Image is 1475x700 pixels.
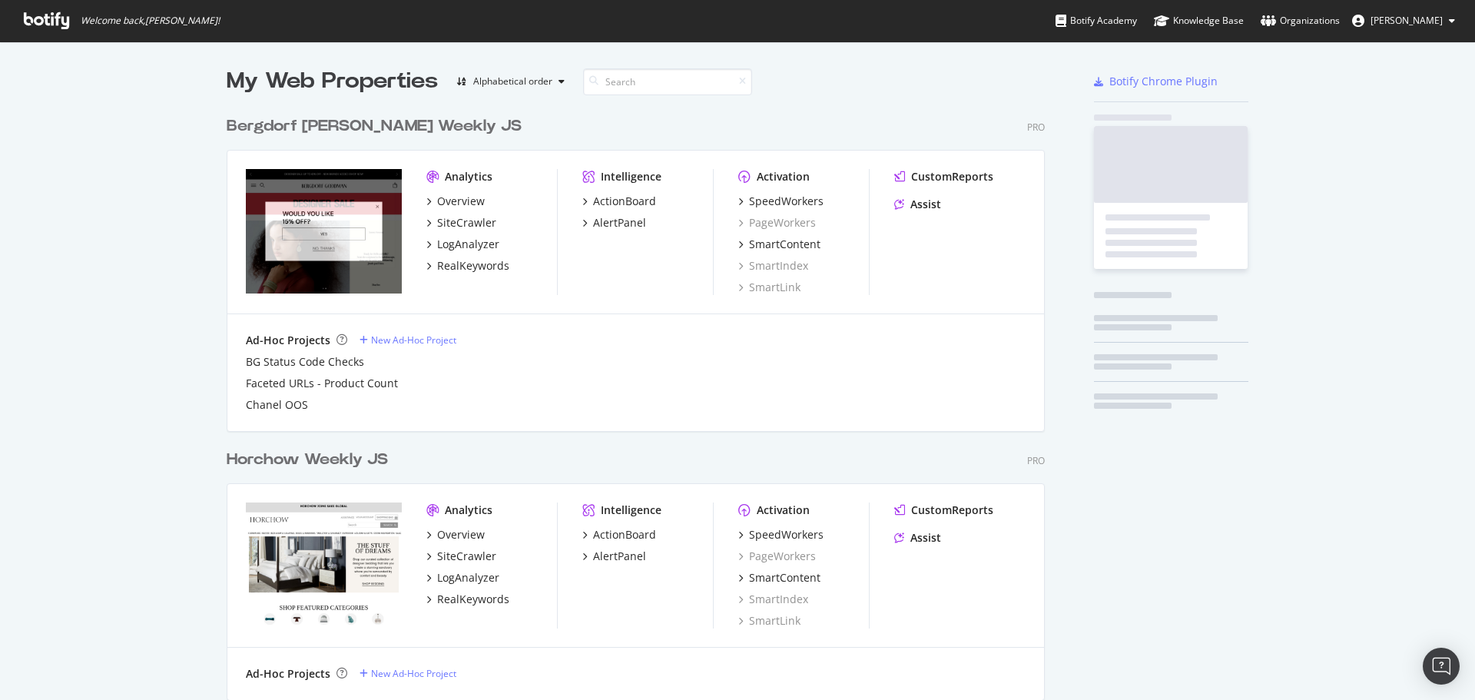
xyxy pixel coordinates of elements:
div: Organizations [1261,13,1340,28]
div: New Ad-Hoc Project [371,333,456,347]
div: RealKeywords [437,592,509,607]
a: SmartIndex [738,258,808,274]
div: Overview [437,194,485,209]
div: SmartContent [749,237,820,252]
a: PageWorkers [738,215,816,231]
div: SpeedWorkers [749,194,824,209]
a: Overview [426,527,485,542]
button: Alphabetical order [450,69,571,94]
a: SmartContent [738,570,820,586]
div: LogAnalyzer [437,570,499,586]
a: SiteCrawler [426,215,496,231]
div: CustomReports [911,169,993,184]
div: SiteCrawler [437,215,496,231]
span: Carol Augustyni [1371,14,1443,27]
a: Botify Chrome Plugin [1094,74,1218,89]
div: Analytics [445,169,492,184]
div: SmartContent [749,570,820,586]
div: Open Intercom Messenger [1423,648,1460,685]
a: Bergdorf [PERSON_NAME] Weekly JS [227,115,528,138]
div: AlertPanel [593,549,646,564]
a: BG Status Code Checks [246,354,364,370]
a: CustomReports [894,503,993,518]
div: Knowledge Base [1154,13,1244,28]
div: Activation [757,169,810,184]
div: Horchow Weekly JS [227,449,388,471]
a: SmartIndex [738,592,808,607]
a: Assist [894,530,941,546]
div: New Ad-Hoc Project [371,667,456,680]
a: Chanel OOS [246,397,308,413]
div: Bergdorf [PERSON_NAME] Weekly JS [227,115,522,138]
div: Activation [757,503,810,518]
a: New Ad-Hoc Project [360,333,456,347]
div: Ad-Hoc Projects [246,666,330,682]
div: Overview [437,527,485,542]
a: Faceted URLs - Product Count [246,376,398,391]
div: Assist [910,197,941,212]
div: Intelligence [601,503,661,518]
a: AlertPanel [582,215,646,231]
a: SmartContent [738,237,820,252]
div: CustomReports [911,503,993,518]
img: bergdorfgoodman.com [246,169,402,294]
a: PageWorkers [738,549,816,564]
div: Alphabetical order [473,77,552,86]
div: Botify Chrome Plugin [1109,74,1218,89]
a: LogAnalyzer [426,237,499,252]
div: Ad-Hoc Projects [246,333,330,348]
a: Horchow Weekly JS [227,449,394,471]
div: Botify Academy [1056,13,1137,28]
div: AlertPanel [593,215,646,231]
div: Pro [1027,454,1045,467]
div: SiteCrawler [437,549,496,564]
div: ActionBoard [593,194,656,209]
div: Pro [1027,121,1045,134]
div: Intelligence [601,169,661,184]
a: SiteCrawler [426,549,496,564]
div: My Web Properties [227,66,438,97]
img: horchow.com [246,503,402,627]
div: Assist [910,530,941,546]
div: ActionBoard [593,527,656,542]
a: SpeedWorkers [738,194,824,209]
div: Analytics [445,503,492,518]
input: Search [583,68,752,95]
a: SmartLink [738,613,800,629]
a: RealKeywords [426,258,509,274]
button: [PERSON_NAME] [1340,8,1467,33]
a: CustomReports [894,169,993,184]
span: Welcome back, [PERSON_NAME] ! [81,15,220,27]
a: New Ad-Hoc Project [360,667,456,680]
div: RealKeywords [437,258,509,274]
a: SpeedWorkers [738,527,824,542]
a: Assist [894,197,941,212]
a: ActionBoard [582,194,656,209]
div: LogAnalyzer [437,237,499,252]
a: Overview [426,194,485,209]
a: ActionBoard [582,527,656,542]
a: LogAnalyzer [426,570,499,586]
a: SmartLink [738,280,800,295]
a: RealKeywords [426,592,509,607]
a: AlertPanel [582,549,646,564]
div: SpeedWorkers [749,527,824,542]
